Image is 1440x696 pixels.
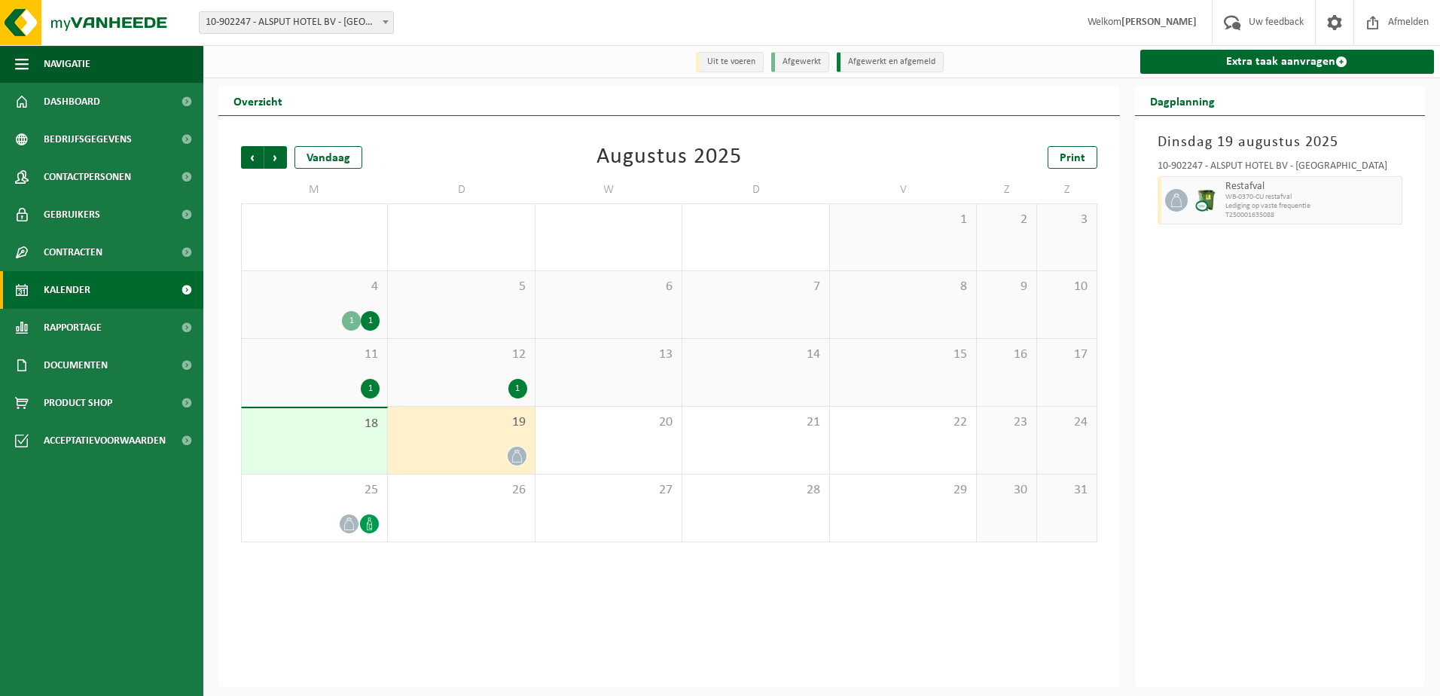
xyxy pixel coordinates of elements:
[249,346,380,363] span: 11
[249,279,380,295] span: 4
[388,176,535,203] td: D
[44,45,90,83] span: Navigatie
[395,279,526,295] span: 5
[984,414,1029,431] span: 23
[241,146,264,169] span: Vorige
[342,311,361,331] div: 1
[1048,146,1097,169] a: Print
[543,346,674,363] span: 13
[1045,346,1089,363] span: 17
[1045,414,1089,431] span: 24
[1225,202,1399,211] span: Lediging op vaste frequentie
[690,346,821,363] span: 14
[1225,181,1399,193] span: Restafval
[771,52,829,72] li: Afgewerkt
[977,176,1037,203] td: Z
[395,346,526,363] span: 12
[294,146,362,169] div: Vandaag
[1158,131,1403,154] h3: Dinsdag 19 augustus 2025
[543,414,674,431] span: 20
[690,279,821,295] span: 7
[1060,152,1085,164] span: Print
[44,158,131,196] span: Contactpersonen
[44,309,102,346] span: Rapportage
[984,482,1029,499] span: 30
[837,346,969,363] span: 15
[361,311,380,331] div: 1
[200,12,393,33] span: 10-902247 - ALSPUT HOTEL BV - HALLE
[199,11,394,34] span: 10-902247 - ALSPUT HOTEL BV - HALLE
[44,346,108,384] span: Documenten
[1037,176,1097,203] td: Z
[241,176,388,203] td: M
[837,279,969,295] span: 8
[249,416,380,432] span: 18
[837,414,969,431] span: 22
[395,414,526,431] span: 19
[1140,50,1435,74] a: Extra taak aanvragen
[543,279,674,295] span: 6
[44,83,100,121] span: Dashboard
[543,482,674,499] span: 27
[1121,17,1197,28] strong: [PERSON_NAME]
[837,482,969,499] span: 29
[44,121,132,158] span: Bedrijfsgegevens
[984,212,1029,228] span: 2
[837,212,969,228] span: 1
[1045,482,1089,499] span: 31
[1158,161,1403,176] div: 10-902247 - ALSPUT HOTEL BV - [GEOGRAPHIC_DATA]
[984,346,1029,363] span: 16
[44,234,102,271] span: Contracten
[984,279,1029,295] span: 9
[44,422,166,459] span: Acceptatievoorwaarden
[508,379,527,398] div: 1
[596,146,742,169] div: Augustus 2025
[361,379,380,398] div: 1
[1195,189,1218,212] img: WB-0370-CU
[395,482,526,499] span: 26
[1225,211,1399,220] span: T250001635088
[535,176,682,203] td: W
[690,414,821,431] span: 21
[830,176,977,203] td: V
[837,52,944,72] li: Afgewerkt en afgemeld
[218,86,297,115] h2: Overzicht
[682,176,829,203] td: D
[44,271,90,309] span: Kalender
[249,482,380,499] span: 25
[1045,212,1089,228] span: 3
[44,384,112,422] span: Product Shop
[1045,279,1089,295] span: 10
[44,196,100,234] span: Gebruikers
[1225,193,1399,202] span: WB-0370-CU restafval
[690,482,821,499] span: 28
[1135,86,1230,115] h2: Dagplanning
[264,146,287,169] span: Volgende
[696,52,764,72] li: Uit te voeren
